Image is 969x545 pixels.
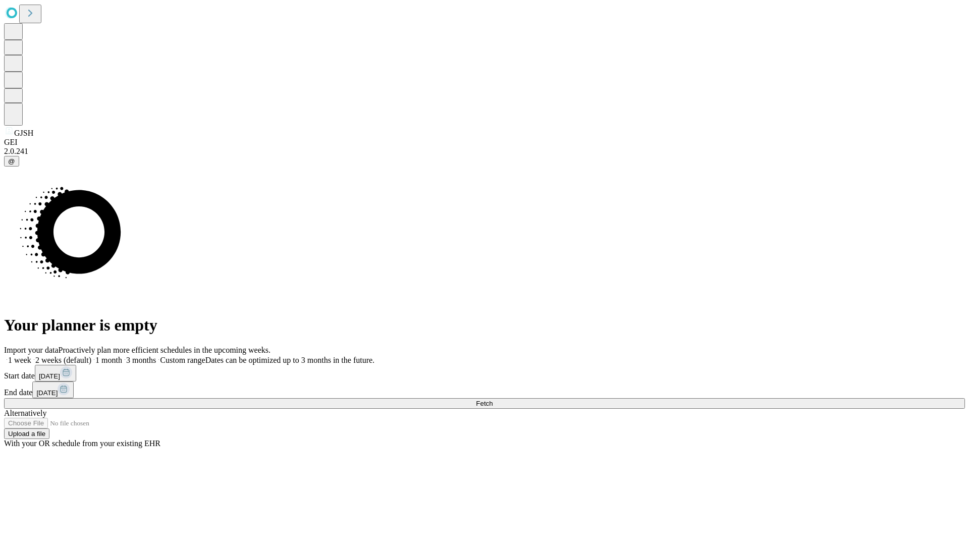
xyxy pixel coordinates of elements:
span: 2 weeks (default) [35,356,91,364]
h1: Your planner is empty [4,316,965,335]
span: Custom range [160,356,205,364]
span: 1 week [8,356,31,364]
button: [DATE] [32,381,74,398]
span: Import your data [4,346,59,354]
span: 3 months [126,356,156,364]
span: Proactively plan more efficient schedules in the upcoming weeks. [59,346,271,354]
div: GEI [4,138,965,147]
div: End date [4,381,965,398]
span: With your OR schedule from your existing EHR [4,439,160,448]
button: Fetch [4,398,965,409]
span: Dates can be optimized up to 3 months in the future. [205,356,374,364]
span: @ [8,157,15,165]
span: GJSH [14,129,33,137]
span: [DATE] [36,389,58,397]
span: Alternatively [4,409,46,417]
button: @ [4,156,19,167]
span: [DATE] [39,372,60,380]
div: Start date [4,365,965,381]
button: [DATE] [35,365,76,381]
button: Upload a file [4,428,49,439]
span: Fetch [476,400,493,407]
span: 1 month [95,356,122,364]
div: 2.0.241 [4,147,965,156]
